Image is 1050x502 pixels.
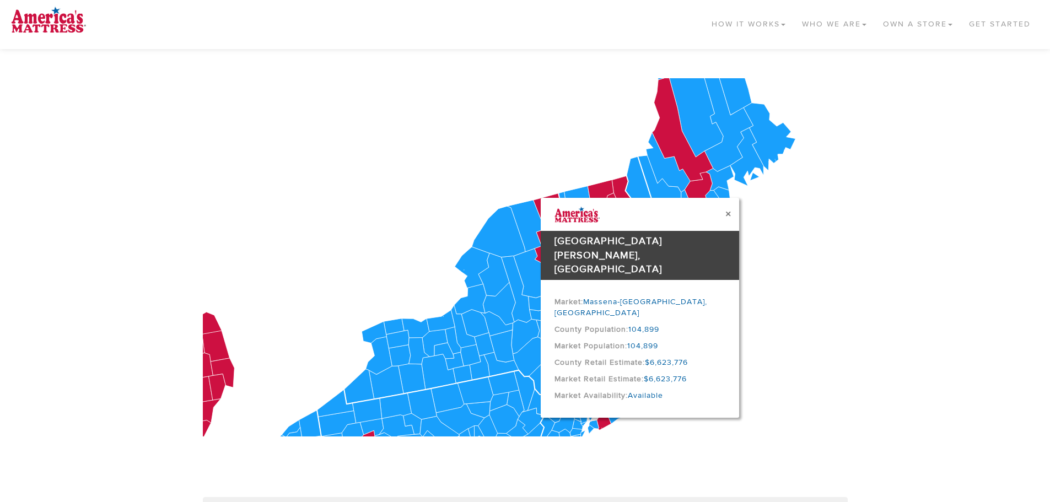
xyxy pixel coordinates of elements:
[554,341,627,351] b: Market Population:
[644,374,649,384] span: $
[703,6,794,38] a: How It Works
[961,6,1039,38] a: Get Started
[554,358,645,368] b: County Retail Estimate:
[554,297,707,318] span: Massena-[GEOGRAPHIC_DATA], [GEOGRAPHIC_DATA]
[794,6,875,38] a: Who We Are
[875,6,961,38] a: Own a Store
[554,235,662,276] span: [GEOGRAPHIC_DATA][PERSON_NAME], [GEOGRAPHIC_DATA]
[11,6,86,33] img: logo
[645,358,650,368] span: $
[628,325,659,334] span: 104,899
[554,374,644,384] b: Market Retail Estimate:
[627,341,658,351] span: 104,899
[725,208,731,220] button: ×
[554,391,628,401] b: Market Availability:
[541,206,600,223] img: logo
[650,358,688,368] span: 6,623,776
[554,325,628,334] b: County Population:
[628,391,663,401] span: Available
[554,297,583,307] b: Market:
[649,374,687,384] span: 6,623,776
